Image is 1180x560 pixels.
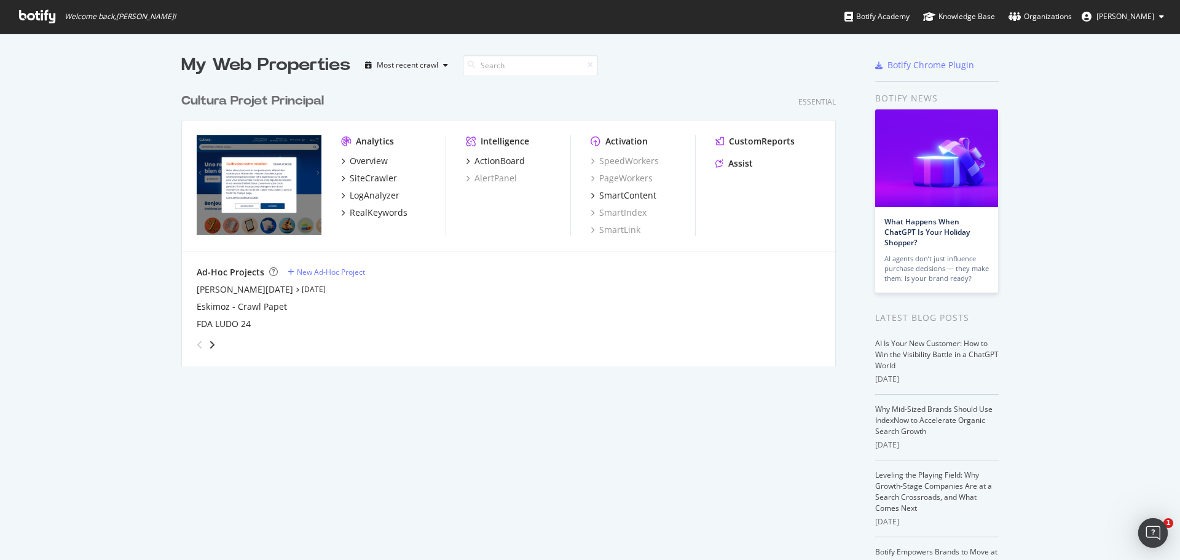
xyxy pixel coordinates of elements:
span: 1 [1163,518,1173,528]
div: SmartContent [599,189,656,202]
div: My Web Properties [181,53,350,77]
div: ActionBoard [474,155,525,167]
div: [DATE] [875,374,999,385]
a: SmartContent [591,189,656,202]
a: SiteCrawler [341,172,397,184]
a: AI Is Your New Customer: How to Win the Visibility Battle in a ChatGPT World [875,338,999,371]
div: [DATE] [875,516,999,527]
a: Botify Chrome Plugin [875,59,974,71]
div: Botify Chrome Plugin [887,59,974,71]
div: angle-left [192,335,208,355]
a: [DATE] [302,284,326,294]
button: [PERSON_NAME] [1072,7,1174,26]
a: LogAnalyzer [341,189,399,202]
a: AlertPanel [466,172,517,184]
img: What Happens When ChatGPT Is Your Holiday Shopper? [875,109,998,207]
div: grid [181,77,846,366]
img: cultura.com [197,135,321,235]
div: Organizations [1009,10,1072,23]
a: Why Mid-Sized Brands Should Use IndexNow to Accelerate Organic Search Growth [875,404,993,436]
a: PageWorkers [591,172,653,184]
div: LogAnalyzer [350,189,399,202]
span: Léonie Chiron [1096,11,1154,22]
a: New Ad-Hoc Project [288,267,365,277]
a: SmartLink [591,224,640,236]
a: FDA LUDO 24 [197,318,251,330]
a: Assist [715,157,753,170]
div: Intelligence [481,135,529,148]
a: What Happens When ChatGPT Is Your Holiday Shopper? [884,216,970,248]
span: Welcome back, [PERSON_NAME] ! [65,12,176,22]
div: Knowledge Base [923,10,995,23]
div: Essential [798,97,836,107]
div: Activation [605,135,648,148]
a: [PERSON_NAME][DATE] [197,283,293,296]
a: CustomReports [715,135,795,148]
div: Cultura Projet Principal [181,92,324,110]
div: AI agents don’t just influence purchase decisions — they make them. Is your brand ready? [884,254,989,283]
div: Assist [728,157,753,170]
div: RealKeywords [350,207,407,219]
div: Latest Blog Posts [875,311,999,325]
button: Most recent crawl [360,55,453,75]
a: Eskimoz - Crawl Papet [197,301,287,313]
a: Cultura Projet Principal [181,92,329,110]
a: RealKeywords [341,207,407,219]
div: Open Intercom Messenger [1138,518,1168,548]
a: Overview [341,155,388,167]
input: Search [463,55,598,76]
a: SpeedWorkers [591,155,659,167]
div: New Ad-Hoc Project [297,267,365,277]
a: Leveling the Playing Field: Why Growth-Stage Companies Are at a Search Crossroads, and What Comes... [875,470,992,513]
div: CustomReports [729,135,795,148]
div: Overview [350,155,388,167]
div: [DATE] [875,440,999,451]
div: Botify news [875,92,999,105]
div: Ad-Hoc Projects [197,266,264,278]
div: angle-right [208,339,216,351]
a: ActionBoard [466,155,525,167]
div: Botify Academy [844,10,910,23]
div: Analytics [356,135,394,148]
div: Most recent crawl [377,61,438,69]
div: SiteCrawler [350,172,397,184]
a: SmartIndex [591,207,647,219]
